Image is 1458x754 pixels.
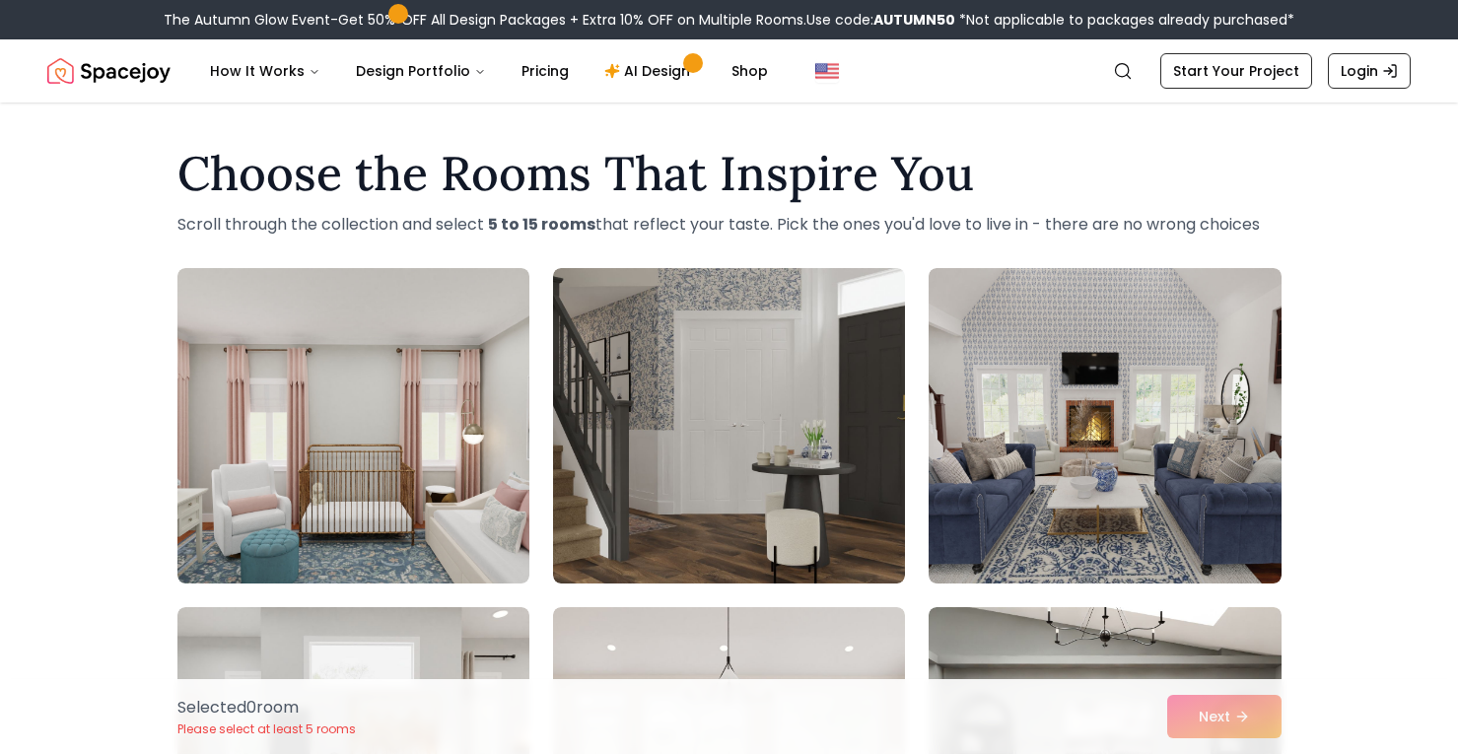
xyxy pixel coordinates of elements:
[177,721,356,737] p: Please select at least 5 rooms
[716,51,784,91] a: Shop
[164,10,1294,30] div: The Autumn Glow Event-Get 50% OFF All Design Packages + Extra 10% OFF on Multiple Rooms.
[177,268,529,583] img: Room room-1
[194,51,784,91] nav: Main
[1160,53,1312,89] a: Start Your Project
[488,213,595,236] strong: 5 to 15 rooms
[177,213,1282,237] p: Scroll through the collection and select that reflect your taste. Pick the ones you'd love to liv...
[506,51,585,91] a: Pricing
[806,10,955,30] span: Use code:
[47,51,171,91] a: Spacejoy
[194,51,336,91] button: How It Works
[553,268,905,583] img: Room room-2
[47,51,171,91] img: Spacejoy Logo
[1328,53,1411,89] a: Login
[177,696,356,720] p: Selected 0 room
[929,268,1281,583] img: Room room-3
[873,10,955,30] b: AUTUMN50
[589,51,712,91] a: AI Design
[340,51,502,91] button: Design Portfolio
[815,59,839,83] img: United States
[955,10,1294,30] span: *Not applicable to packages already purchased*
[177,150,1282,197] h1: Choose the Rooms That Inspire You
[47,39,1411,103] nav: Global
